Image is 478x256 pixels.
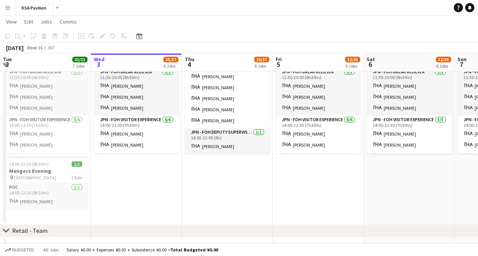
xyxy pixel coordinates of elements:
span: 1 Role [71,175,82,180]
app-card-role: JPN - FOH Visitor Experience5/514:00-21:30 (7h30m)[PERSON_NAME][PERSON_NAME][PERSON_NAME] [367,115,452,185]
span: 32/36 [345,57,360,62]
span: Sat [367,56,375,63]
app-card-role: JPN - FOH Visitor Experience6/614:00-21:30 (7h30m)[PERSON_NAME][PERSON_NAME][PERSON_NAME] [276,115,361,196]
span: 4 [184,60,194,69]
button: Budgeted [4,246,35,254]
div: 7 Jobs [73,63,87,69]
app-job-card: 11:30-21:30 (10h)9/9JPN - Evening Shift [GEOGRAPHIC_DATA]2 RolesJPN - FOH Break Reliever3/311:30-... [3,41,88,153]
span: Budgeted [12,247,34,253]
div: 6 Jobs [345,63,360,69]
app-card-role: JPN - FOH Visitor Experience6/614:00-21:30 (7h30m)[PERSON_NAME][PERSON_NAME][PERSON_NAME] [3,115,88,196]
div: 6 Jobs [254,63,269,69]
span: 33/33 [72,57,87,62]
span: Fri [276,56,282,63]
span: Sun [457,56,467,63]
span: 2 [2,60,12,69]
div: 6 Jobs [436,63,451,69]
app-card-role: JPN - FOH Break Reliever3/311:30-20:00 (8h30m)[PERSON_NAME][PERSON_NAME][PERSON_NAME] [276,68,361,115]
span: Total Budgeted ¥0.00 [170,247,218,253]
span: 5 [275,60,282,69]
button: KSA Pavilion [16,0,53,15]
span: Tue [3,56,12,63]
a: Edit [21,17,36,27]
app-card-role: JPN - FOH Break Reliever3/311:30-20:00 (8h30m)[PERSON_NAME][PERSON_NAME][PERSON_NAME] [3,68,88,115]
app-card-role: JPN - FOH Deputy Supervisor1/114:00-22:00 (8h)[PERSON_NAME] [185,128,270,154]
div: [DATE] [6,44,24,52]
span: View [6,18,17,25]
span: Week 36 [25,45,44,51]
span: [GEOGRAPHIC_DATA] [14,175,56,180]
div: 6 Jobs [164,63,178,69]
span: 14:00-22:30 (8h30m) [9,161,49,167]
span: 35/37 [163,57,178,62]
app-card-role: POC1/114:00-22:30 (8h30m)[PERSON_NAME] [3,183,88,209]
div: Salary ¥0.00 + Expenses ¥0.00 + Subsistence ¥0.00 = [67,247,218,253]
span: Thu [185,56,194,63]
div: JST [47,45,54,51]
app-job-card: 11:30-22:00 (10h30m)10/10JPN - Evening Shift [GEOGRAPHIC_DATA]3 Roles[PERSON_NAME]JPN - FOH Visit... [185,41,270,153]
app-card-role: JPN - FOH Break Reliever3/311:30-20:00 (8h30m)[PERSON_NAME][PERSON_NAME][PERSON_NAME] [367,68,452,115]
span: Wed [94,56,105,63]
app-card-role: JPN - FOH Visitor Experience6/614:00-21:30 (7h30m)[PERSON_NAME][PERSON_NAME][PERSON_NAME] [94,115,179,196]
app-job-card: 11:30-22:00 (10h30m)10/10JPN - Evening Shift [GEOGRAPHIC_DATA]3 RolesJPN - FOH Break Reliever3/31... [94,41,179,153]
span: 3 [93,60,105,69]
app-card-role: JPN - FOH Visitor Experience6/614:00-21:30 (7h30m)[PERSON_NAME][PERSON_NAME][PERSON_NAME][PERSON_... [185,47,270,128]
span: 1/1 [71,161,82,167]
app-job-card: 14:00-22:30 (8h30m)1/1Mangers Evening [GEOGRAPHIC_DATA]1 RolePOC1/114:00-22:30 (8h30m)[PERSON_NAME] [3,156,88,209]
app-job-card: 11:30-22:00 (10h30m)10/10JPN - Evening Shift [GEOGRAPHIC_DATA]3 RolesJPN - FOH Break Reliever3/31... [276,41,361,153]
span: 32/36 [436,57,451,62]
span: Edit [24,18,33,25]
a: Comms [57,17,80,27]
span: 36/37 [254,57,269,62]
span: 7 [456,60,467,69]
h3: Mangers Evening [3,168,88,174]
app-card-role: JPN - FOH Break Reliever3/311:30-20:00 (8h30m)[PERSON_NAME][PERSON_NAME][PERSON_NAME] [94,68,179,115]
span: Comms [60,18,77,25]
span: 6 [365,60,375,69]
app-job-card: 11:30-22:00 (10h30m)9/9JPN - Evening Shift [GEOGRAPHIC_DATA]3 RolesJPN - FOH Break Reliever3/311:... [367,41,452,153]
a: Jobs [38,17,55,27]
span: Jobs [41,18,52,25]
div: Retail - Team [12,227,48,234]
span: All jobs [42,247,60,253]
a: View [3,17,20,27]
